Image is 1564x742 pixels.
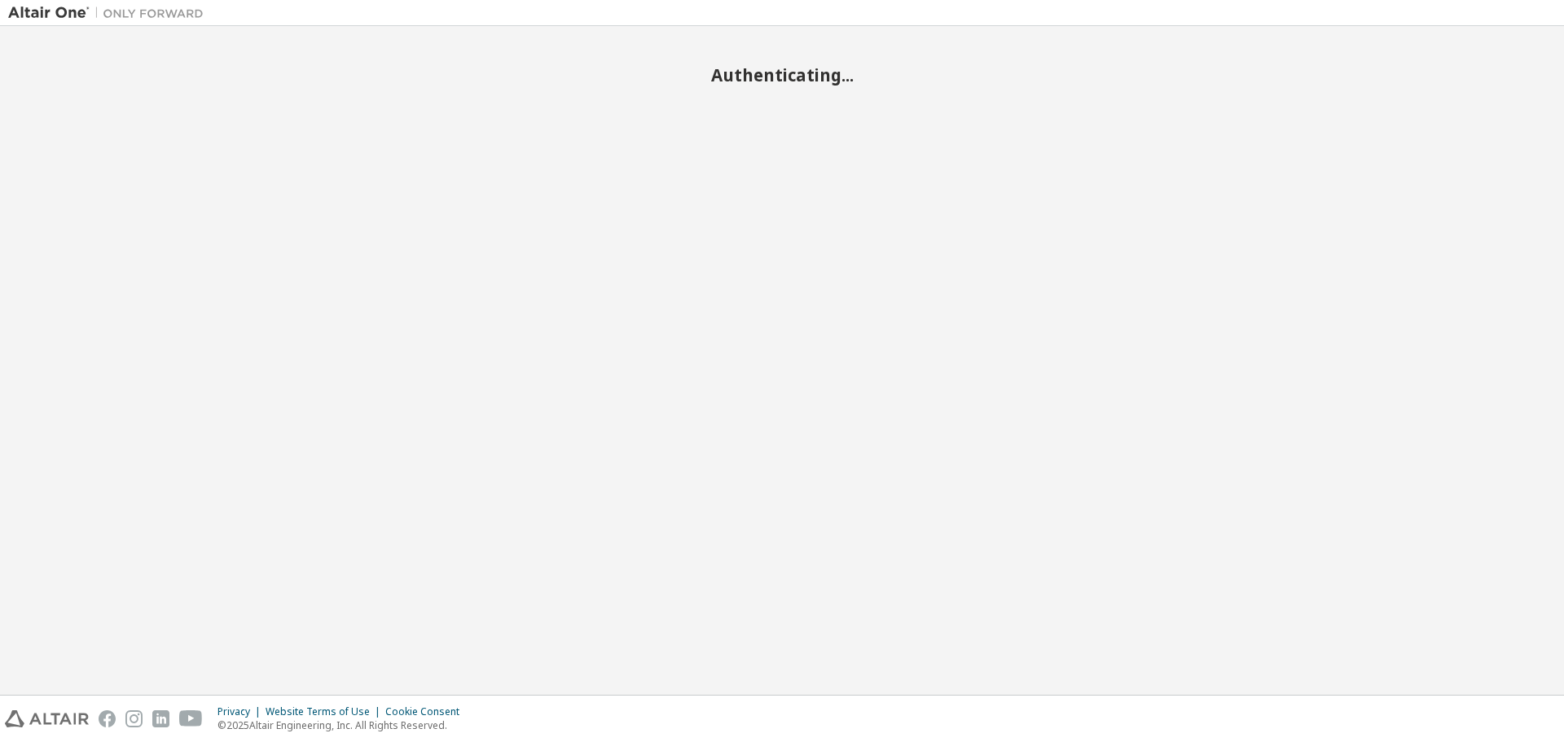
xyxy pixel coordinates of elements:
img: altair_logo.svg [5,710,89,727]
img: Altair One [8,5,212,21]
img: youtube.svg [179,710,203,727]
div: Website Terms of Use [266,705,385,718]
img: facebook.svg [99,710,116,727]
div: Cookie Consent [385,705,469,718]
img: instagram.svg [125,710,143,727]
h2: Authenticating... [8,64,1556,86]
img: linkedin.svg [152,710,169,727]
p: © 2025 Altair Engineering, Inc. All Rights Reserved. [217,718,469,732]
div: Privacy [217,705,266,718]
